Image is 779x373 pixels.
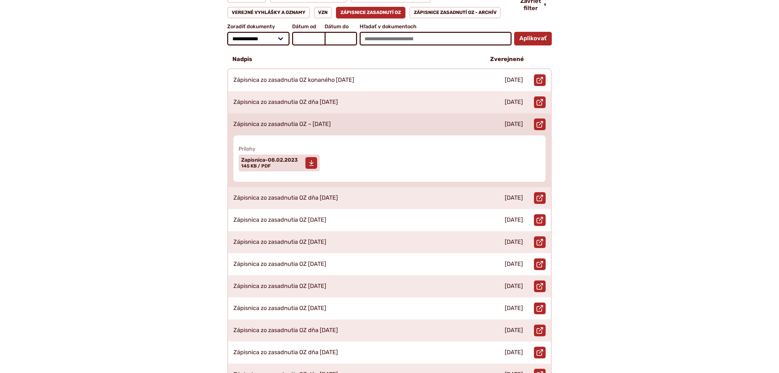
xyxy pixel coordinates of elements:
[233,327,338,334] p: Zápisnica zo zasadnutia OZ dňa [DATE]
[505,349,523,356] p: [DATE]
[233,77,354,84] p: Zápisnica zo zasadnutia OZ konaného [DATE]
[505,194,523,202] p: [DATE]
[505,327,523,334] p: [DATE]
[314,7,332,19] a: VZN
[227,32,290,45] select: Zoradiť dokumenty
[505,121,523,128] p: [DATE]
[233,121,331,128] p: Zápisnica zo zasadnutia OZ – [DATE]
[505,77,523,84] p: [DATE]
[233,239,326,246] p: Zápisnica zo zasadnutia OZ [DATE]
[336,7,405,19] a: Zápisnice zasadnutí OZ
[233,194,338,202] p: Zápisnica zo zasadnutia OZ dňa [DATE]
[292,32,325,45] input: Dátum od
[233,283,326,290] p: Zápisnica zo zasadnutia OZ [DATE]
[325,24,357,30] span: Dátum do
[505,283,523,290] p: [DATE]
[239,155,320,171] a: Zapisnica-08.02.2023 145 KB / PDF
[233,305,326,312] p: Zápisnica zo zasadnutia OZ [DATE]
[241,163,271,169] span: 145 KB / PDF
[505,217,523,224] p: [DATE]
[505,305,523,312] p: [DATE]
[227,7,310,19] a: Verejné vyhlášky a oznamy
[292,24,325,30] span: Dátum od
[514,32,552,45] button: Aplikovať
[490,56,524,63] p: Zverejnené
[409,7,501,19] a: Zápisnice zasadnutí OZ - ARCHÍV
[360,24,512,30] span: Hľadať v dokumentoch
[233,99,338,106] p: Zápisnica zo zasadnutia OZ dňa [DATE]
[233,261,326,268] p: Zápisnica zo zasadnutia OZ [DATE]
[232,56,252,63] p: Nadpis
[325,32,357,45] input: Dátum do
[505,261,523,268] p: [DATE]
[505,99,523,106] p: [DATE]
[233,349,338,356] p: Zápisnica zo zasadnutia OZ dňa [DATE]
[360,32,512,45] input: Hľadať v dokumentoch
[227,24,290,30] span: Zoradiť dokumenty
[239,146,540,152] span: Prílohy
[233,217,326,224] p: Zápisnica zo zasadnutia OZ [DATE]
[241,157,298,163] span: Zapisnica-08.02.2023
[505,239,523,246] p: [DATE]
